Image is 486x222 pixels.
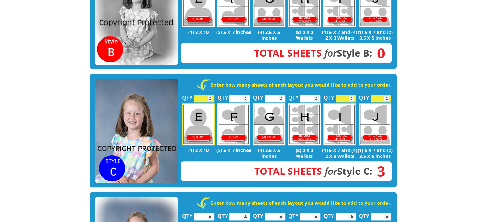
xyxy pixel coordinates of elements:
label: QTY [288,206,299,222]
label: QTY [218,88,228,104]
p: (4) 3.5 X 5 inches [251,29,287,41]
label: QTY [253,206,264,222]
img: I [323,103,356,145]
p: (4) 3.5 X 5 inches [251,147,287,159]
p: (8) 2 X 3 Wallets [287,147,322,159]
p: (1) 5 X 7 and (2) 3.5 X 5 inches [358,29,393,41]
span: Total Sheets [254,165,322,178]
label: QTY [218,206,228,222]
img: STYLE C [95,79,178,183]
p: (1) 5 X 7 and (2) 3.5 X 5 inches [358,147,393,159]
img: G [253,103,285,145]
p: (1) 5 X 7 and (4) 2 X 3 Wallets [322,29,358,41]
p: (2) 5 X 7 inches [216,147,251,153]
span: 3 [372,168,385,175]
label: QTY [359,206,369,222]
label: QTY [324,88,334,104]
label: QTY [253,88,264,104]
img: H [288,103,321,145]
label: QTY [182,88,193,104]
img: F [217,103,250,145]
strong: Style B: [254,46,372,59]
label: QTY [359,88,369,104]
label: QTY [324,206,334,222]
p: (1) 8 X 10 [181,147,216,153]
label: QTY [288,88,299,104]
label: QTY [182,206,193,222]
p: (2) 5 X 7 inches [216,29,251,35]
p: (1) 5 X 7 and (4) 2 X 3 Wallets [322,147,358,159]
img: J [359,103,391,145]
span: 0 [372,50,385,57]
strong: Enter how many sheets of each layout you would like to add to your order. [211,81,392,88]
p: (8) 2 X 3 Wallets [287,29,322,41]
img: E [182,103,215,145]
strong: Style C: [254,165,372,178]
span: Total Sheets [254,46,322,59]
strong: Enter how many sheets of each layout you would like to add to your order. [211,200,392,206]
em: for [324,46,337,59]
em: for [325,165,337,178]
p: (1) 8 X 10 [181,29,216,35]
